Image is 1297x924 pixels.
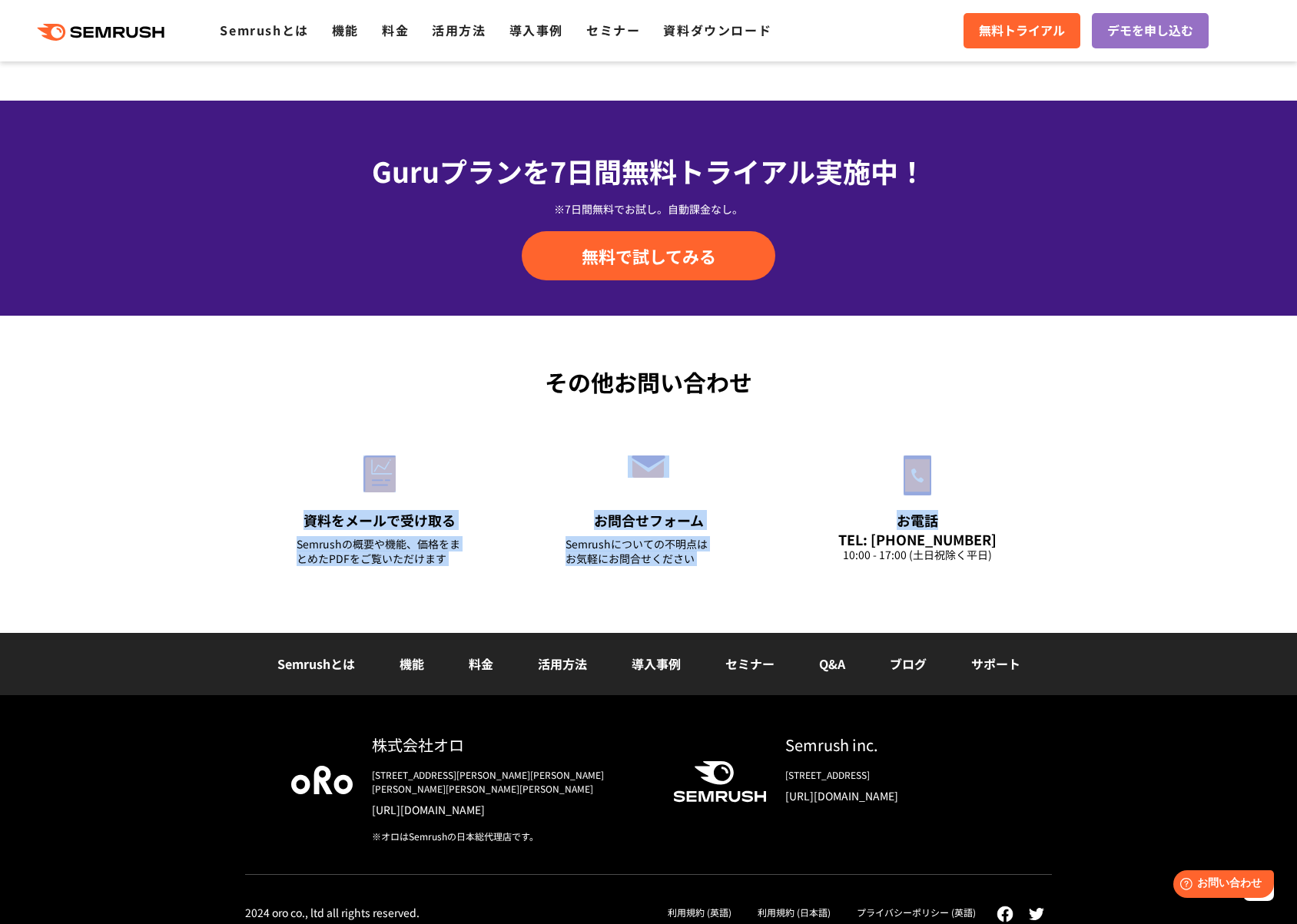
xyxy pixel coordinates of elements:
a: 料金 [382,21,409,39]
a: ブログ [890,654,927,673]
a: [URL][DOMAIN_NAME] [785,788,1006,803]
a: セミナー [725,654,775,673]
a: お問合せフォーム Semrushについての不明点はお気軽にお問合せください [533,422,764,585]
a: 活用方法 [538,654,587,673]
img: twitter [1029,908,1044,920]
div: Semrushについての不明点は お気軽にお問合せください [566,537,731,566]
iframe: Help widget launcher [1160,864,1280,907]
img: oro company [291,766,353,793]
a: Semrushとは [277,654,355,673]
div: 2024 oro co., ltd all rights reserved. [245,906,420,919]
a: 利用規約 (英語) [668,906,731,919]
div: [STREET_ADDRESS][PERSON_NAME][PERSON_NAME][PERSON_NAME][PERSON_NAME][PERSON_NAME] [372,768,648,796]
div: Semrushの概要や機能、価格をまとめたPDFをご覧いただけます [297,537,463,566]
a: 無料で試してみる [522,231,775,280]
a: 活用方法 [432,21,486,39]
div: Guruプランを7日間 [245,150,1052,191]
span: デモを申し込む [1107,21,1193,41]
a: サポート [971,654,1020,673]
a: Q&A [819,654,845,673]
a: プライバシーポリシー (英語) [857,906,976,919]
div: [STREET_ADDRESS] [785,768,1006,782]
div: TEL: [PHONE_NUMBER] [834,531,1000,548]
div: Semrush inc. [785,734,1006,756]
span: 無料トライアル [979,21,1065,41]
div: お電話 [834,511,1000,530]
div: ※オロはSemrushの日本総代理店です。 [372,830,648,843]
a: 資料をメールで受け取る Semrushの概要や機能、価格をまとめたPDFをご覧いただけます [264,422,495,585]
a: 無料トライアル [964,13,1080,48]
a: 機能 [400,654,424,673]
div: 資料をメールで受け取る [297,511,463,530]
a: デモを申し込む [1092,13,1209,48]
a: Semrushとは [220,21,308,39]
div: 10:00 - 17:00 (土日祝除く平日) [834,548,1000,562]
a: 資料ダウンロード [663,21,771,39]
a: 料金 [469,654,493,673]
div: ※7日間無料でお試し。自動課金なし。 [245,201,1052,217]
img: facebook [997,906,1013,922]
span: 無料トライアル実施中！ [622,151,926,190]
span: 無料で試してみる [582,244,716,267]
div: 株式会社オロ [372,734,648,756]
a: 導入事例 [632,654,681,673]
div: その他お問い合わせ [245,365,1052,399]
a: 利用規約 (日本語) [758,906,831,919]
div: お問合せフォーム [566,511,731,530]
a: 導入事例 [509,21,563,39]
a: [URL][DOMAIN_NAME] [372,802,648,817]
a: セミナー [586,21,640,39]
a: 機能 [332,21,359,39]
